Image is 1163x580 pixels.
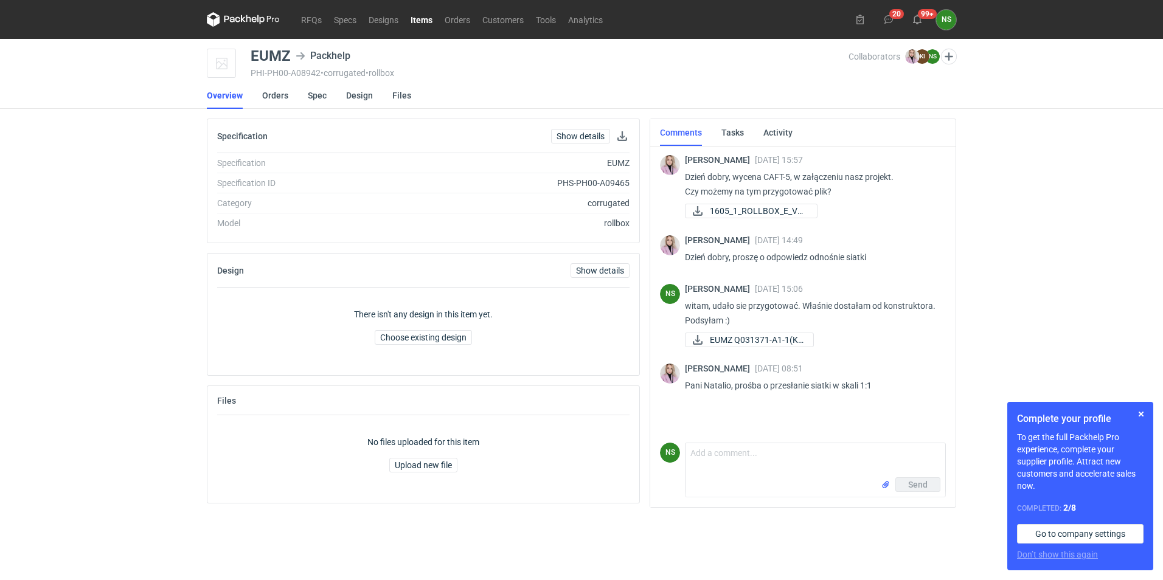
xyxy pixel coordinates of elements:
div: Natalia Stępak [660,443,680,463]
span: [PERSON_NAME] [685,284,755,294]
p: Dzień dobry, wycena CAFT-5, w załączeniu nasz projekt. Czy możemy na tym przygotować plik? [685,170,936,199]
span: Upload new file [395,461,452,469]
span: [DATE] 15:57 [755,155,803,165]
span: • rollbox [366,68,394,78]
a: Comments [660,119,702,146]
a: RFQs [295,12,328,27]
a: Tools [530,12,562,27]
p: To get the full Packhelp Pro experience, complete your supplier profile. Attract new customers an... [1017,431,1144,492]
h2: Files [217,396,236,406]
div: Category [217,197,382,209]
span: [PERSON_NAME] [685,155,755,165]
a: Files [392,82,411,109]
div: rollbox [382,217,630,229]
a: Analytics [562,12,609,27]
a: Show details [551,129,610,143]
div: Packhelp [296,49,350,63]
button: Send [895,477,940,492]
div: EUMZ [382,157,630,169]
a: Activity [763,119,793,146]
a: 1605_1_ROLLBOX_E_V5-... [685,204,818,218]
span: Choose existing design [380,333,467,342]
span: • corrugated [321,68,366,78]
a: Design [346,82,373,109]
a: Items [404,12,439,27]
a: Orders [262,82,288,109]
p: There isn't any design in this item yet. [354,308,493,320]
div: EUMZ [251,49,291,63]
a: EUMZ Q031371-A1-1(K)... [685,333,814,347]
a: Customers [476,12,530,27]
figcaption: NS [660,443,680,463]
img: Klaudia Wiśniewska [660,155,680,175]
img: Klaudia Wiśniewska [905,49,920,64]
figcaption: NS [925,49,940,64]
div: EUMZ Q031371-A1-1(K).PDF [685,333,807,347]
button: Choose existing design [375,330,472,345]
button: 20 [879,10,898,29]
div: 1605_1_ROLLBOX_E_V5- final.pdf [685,204,807,218]
figcaption: KI [915,49,929,64]
img: Klaudia Wiśniewska [660,364,680,384]
button: Download specification [615,129,630,143]
div: PHI-PH00-A08942 [251,68,849,78]
button: NS [936,10,956,30]
span: 1605_1_ROLLBOX_E_V5-... [710,204,807,218]
a: Overview [207,82,243,109]
strong: 2 / 8 [1063,503,1076,513]
div: Natalia Stępak [660,284,680,304]
a: Designs [363,12,404,27]
figcaption: NS [660,284,680,304]
div: PHS-PH00-A09465 [382,177,630,189]
svg: Packhelp Pro [207,12,280,27]
p: witam, udało sie przygotować. Właśnie dostałam od konstruktora. Podsyłam :) [685,299,936,328]
img: Klaudia Wiśniewska [660,235,680,255]
span: Send [908,480,928,489]
span: [DATE] 08:51 [755,364,803,373]
a: Tasks [721,119,744,146]
h2: Specification [217,131,268,141]
h2: Design [217,266,244,275]
div: Natalia Stępak [936,10,956,30]
button: Don’t show this again [1017,548,1098,561]
span: [PERSON_NAME] [685,364,755,373]
div: Specification ID [217,177,382,189]
button: 99+ [908,10,927,29]
div: Specification [217,157,382,169]
a: Spec [308,82,327,109]
p: No files uploaded for this item [367,436,479,448]
span: EUMZ Q031371-A1-1(K)... [710,333,804,347]
button: Skip for now [1134,407,1148,421]
a: Specs [328,12,363,27]
a: Orders [439,12,476,27]
a: Show details [571,263,630,278]
div: corrugated [382,197,630,209]
button: Edit collaborators [941,49,957,64]
a: Go to company settings [1017,524,1144,544]
h1: Complete your profile [1017,412,1144,426]
span: [PERSON_NAME] [685,235,755,245]
p: Pani Natalio, prośba o przesłanie siatki w skali 1:1 [685,378,936,393]
div: Completed: [1017,502,1144,514]
span: Collaborators [849,52,900,61]
button: Upload new file [389,458,457,472]
span: [DATE] 14:49 [755,235,803,245]
div: Model [217,217,382,229]
p: Dzień dobry, proszę o odpowiedz odnośnie siatki [685,250,936,264]
span: [DATE] 15:06 [755,284,803,294]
